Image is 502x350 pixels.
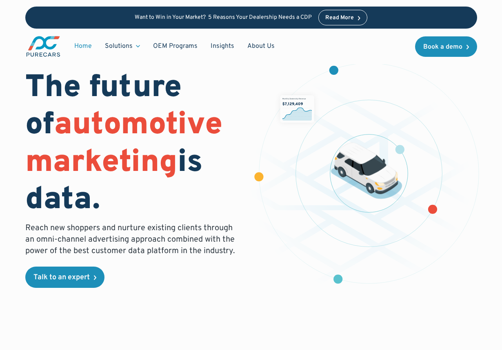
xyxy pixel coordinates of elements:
p: Reach new shoppers and nurture existing clients through an omni-channel advertising approach comb... [25,222,242,257]
a: Talk to an expert [25,267,104,288]
div: Solutions [105,42,133,51]
div: Solutions [98,38,147,54]
a: Read More [318,10,367,25]
a: About Us [241,38,281,54]
a: Home [68,38,98,54]
img: chart showing monthly dealership revenue of $7m [280,95,314,122]
a: Book a demo [415,36,477,57]
p: Want to Win in Your Market? 5 Reasons Your Dealership Needs a CDP [135,14,312,21]
div: Book a demo [423,44,462,50]
span: automotive marketing [25,106,222,182]
div: Talk to an expert [33,274,90,281]
h1: The future of is data. [25,70,242,219]
img: purecars logo [25,35,61,58]
a: Insights [204,38,241,54]
div: Read More [325,15,354,21]
a: main [25,35,61,58]
a: OEM Programs [147,38,204,54]
img: illustration of a vehicle [331,142,402,199]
